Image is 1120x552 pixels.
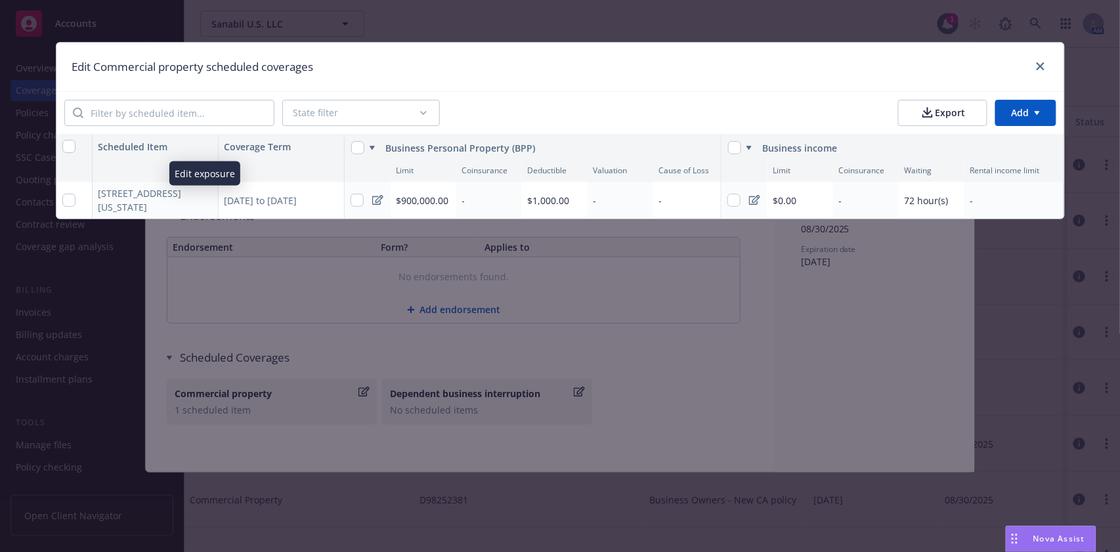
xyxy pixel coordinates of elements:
[73,108,83,118] svg: Search
[727,194,741,207] input: Select
[719,158,723,182] button: Resize column
[293,106,418,119] div: State filter
[219,135,345,158] div: Coverage Term
[830,158,834,182] button: Resize column
[898,100,987,126] button: Export
[1033,533,1085,544] span: Nova Assist
[219,182,345,219] div: [DATE] to [DATE]
[970,194,974,207] span: -
[528,194,570,207] span: $1,000.00
[62,194,75,207] input: Select
[905,194,949,207] span: 72 hour(s)
[588,158,653,182] div: Valuation
[62,140,75,153] input: Select all
[962,158,966,182] button: Resize column
[93,135,219,158] div: Scheduled Item
[462,194,465,207] span: -
[351,141,364,154] input: Select all
[454,158,458,182] button: Resize column
[1062,158,1066,182] button: Resize column
[456,158,522,182] div: Coinsurance
[1006,526,1023,551] div: Drag to move
[72,58,314,75] h1: Edit Commercial property scheduled coverages
[653,158,722,182] div: Cause of Loss
[659,194,662,207] span: -
[83,100,274,125] input: Filter by scheduled item...
[391,158,456,182] div: Limit
[216,158,220,182] button: Resize column
[773,194,797,207] span: $0.00
[519,158,523,182] button: Resize column
[1006,526,1096,552] button: Nova Assist
[1012,106,1029,119] span: Add
[397,194,449,207] span: $900,000.00
[522,158,588,182] div: Deductible
[839,194,842,207] span: -
[351,194,364,207] input: Select
[995,100,1056,126] button: Add
[593,194,597,207] span: -
[1033,58,1048,74] a: close
[98,186,197,214] div: 555 California St, Suite 4350 San Francisco, CA 94104
[763,141,1033,155] div: Business income
[728,141,741,154] input: Select all
[386,141,691,155] div: Business Personal Property (BPP)
[896,158,900,182] button: Resize column
[964,158,1064,182] div: Rental income limit
[899,158,964,182] div: Waiting
[342,158,346,182] button: Resize column
[585,158,589,182] button: Resize column
[833,158,899,182] div: Coinsurance
[651,158,655,182] button: Resize column
[767,158,833,182] div: Limit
